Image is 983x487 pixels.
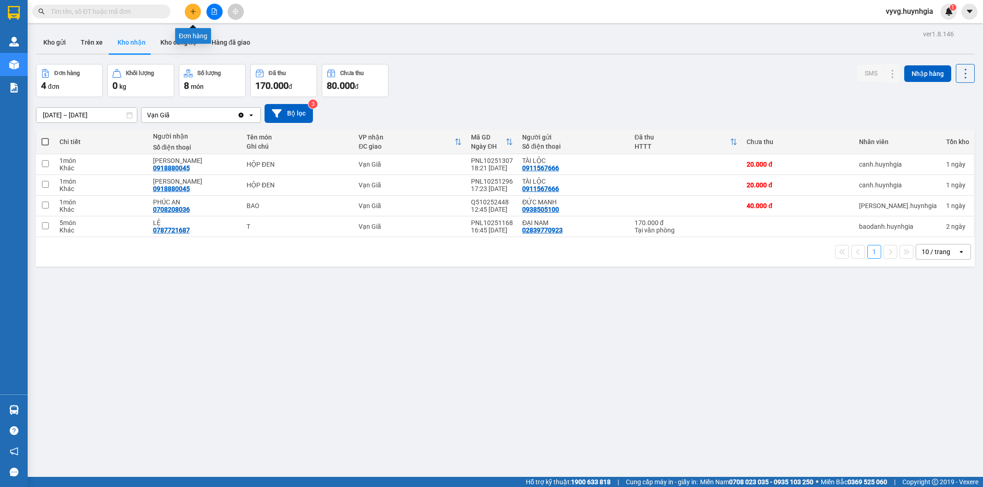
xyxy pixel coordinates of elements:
div: 0918880045 [153,164,190,172]
span: đơn [48,83,59,90]
div: Đã thu [269,70,286,76]
strong: 0369 525 060 [848,478,887,486]
div: Vạn Giã [359,202,462,209]
span: ngày [951,161,965,168]
img: warehouse-icon [9,405,19,415]
div: Vạn Giã [147,110,170,120]
input: Select a date range. [36,108,137,122]
div: Số lượng [197,70,221,76]
div: TẤN NGUYÊN [153,157,237,164]
span: kg [119,83,126,90]
div: 20.000 đ [747,161,850,168]
button: Đơn hàng4đơn [36,64,103,97]
div: 0918880045 [153,185,190,192]
div: HỘP ĐEN [247,161,349,168]
div: ĐC giao [359,143,454,150]
span: caret-down [965,7,974,16]
div: 02839770923 [522,226,563,234]
button: Bộ lọc [265,104,313,123]
div: Vạn Giã [359,223,462,230]
span: vyvg.huynhgia [878,6,941,17]
div: Chưa thu [747,138,850,145]
button: Đã thu170.000đ [250,64,317,97]
div: Ngày ĐH [471,143,506,150]
span: copyright [932,479,938,485]
div: Tại văn phòng [635,226,738,234]
div: 0787721687 [153,226,190,234]
div: Vạn Giã [359,161,462,168]
button: Trên xe [73,31,110,53]
div: canh.huynhgia [859,161,937,168]
span: | [894,477,895,487]
div: Khác [59,185,144,192]
img: solution-icon [9,83,19,93]
span: Miền Bắc [821,477,887,487]
div: 18:21 [DATE] [471,164,513,172]
span: file-add [211,8,218,15]
div: 2 [946,223,969,230]
div: TẤN NGUYÊN [153,178,237,185]
div: Đơn hàng [54,70,80,76]
span: plus [190,8,196,15]
div: Khác [59,226,144,234]
div: Đã thu [635,133,730,141]
button: caret-down [961,4,977,20]
span: 1 [951,4,954,11]
div: Q510252448 [471,198,513,206]
div: canh.huynhgia [859,181,937,189]
div: 40.000 đ [747,202,850,209]
button: Kho công nợ [153,31,204,53]
div: TÀI LỘC [522,157,625,164]
span: món [191,83,204,90]
button: Khối lượng0kg [107,64,174,97]
div: LỆ [153,219,237,226]
div: baodanh.huynhgia [859,223,937,230]
div: 1 món [59,157,144,164]
div: Người gửi [522,133,625,141]
img: icon-new-feature [945,7,953,16]
img: logo-vxr [8,6,20,20]
span: message [10,468,18,476]
div: ĐỨC MẠNH [522,198,625,206]
div: 1 món [59,198,144,206]
button: Kho gửi [36,31,73,53]
div: 0708208036 [153,206,190,213]
img: warehouse-icon [9,60,19,70]
span: đ [355,83,359,90]
div: Chưa thu [340,70,364,76]
sup: 3 [308,99,318,109]
div: Người nhận [153,133,237,140]
div: PHÚC AN [153,198,237,206]
span: search [38,8,45,15]
th: Toggle SortBy [630,130,742,154]
svg: open [958,248,965,255]
button: 1 [867,245,881,259]
span: 4 [41,80,46,91]
div: Chi tiết [59,138,144,145]
div: 0911567666 [522,185,559,192]
div: ĐẠI NAM [522,219,625,226]
svg: open [247,111,255,119]
input: Tìm tên, số ĐT hoặc mã đơn [51,6,159,17]
div: VP nhận [359,133,454,141]
div: 170.000 đ [635,219,738,226]
button: SMS [857,65,885,81]
sup: 1 [950,4,956,11]
div: Khác [59,164,144,172]
button: file-add [206,4,223,20]
div: HTTT [635,143,730,150]
button: Kho nhận [110,31,153,53]
svg: Clear value [237,111,245,119]
div: 16:45 [DATE] [471,226,513,234]
div: 1 [946,161,969,168]
button: Hàng đã giao [204,31,258,53]
strong: 0708 023 035 - 0935 103 250 [729,478,813,486]
div: 0938505100 [522,206,559,213]
div: Khác [59,206,144,213]
span: notification [10,447,18,456]
div: Vạn Giã [359,181,462,189]
div: Tồn kho [946,138,969,145]
div: 10 / trang [922,247,950,256]
span: Hỗ trợ kỹ thuật: [526,477,611,487]
span: 170.000 [255,80,288,91]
